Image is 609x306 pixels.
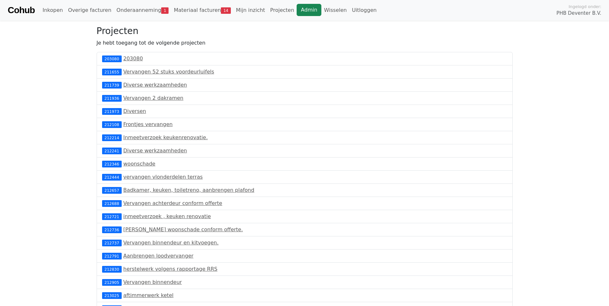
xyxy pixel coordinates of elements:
[123,200,222,206] a: Vervangen achterdeur conform offerte
[123,161,155,167] a: woonschade
[40,4,65,17] a: Inkopen
[556,10,601,17] span: PHB Deventer B.V.
[221,7,231,14] span: 14
[102,95,122,101] div: 211936
[123,108,146,114] a: Diversen
[102,82,122,88] div: 211739
[114,4,171,17] a: Onderaanneming1
[123,226,243,233] a: [PERSON_NAME] woonschade conform offerte.
[102,213,122,220] div: 212721
[102,292,122,299] div: 213025
[123,55,143,62] a: 203080
[123,279,182,285] a: Vervangen binnendeur
[8,3,35,18] a: Cohub
[297,4,321,16] a: Admin
[102,55,122,62] div: 203080
[349,4,379,17] a: Uitloggen
[123,121,173,127] a: Frontjes vervangen
[102,266,122,272] div: 212830
[102,253,122,259] div: 212791
[123,134,208,140] a: Inmeetverzoek keukenrenovatie.
[102,69,122,75] div: 211655
[123,174,203,180] a: vervangen vlonderdelen terras
[123,69,214,75] a: Vervangen 52 stuks voordeurluifels
[102,121,122,128] div: 212108
[102,240,122,246] div: 212737
[102,148,122,154] div: 212241
[102,200,122,207] div: 212688
[123,240,219,246] a: Vervangen binnendeur en kitvoegen.
[97,26,513,37] h3: Projecten
[233,4,268,17] a: Mijn inzicht
[102,108,122,115] div: 211973
[123,213,211,219] a: inmeetverzoek , keuken renovatie
[171,4,233,17] a: Materiaal facturen14
[123,95,183,101] a: Vervangen 2 dakramen
[102,161,122,167] div: 212346
[123,82,187,88] a: Diverse werkzaamheden
[321,4,349,17] a: Wisselen
[102,187,122,193] div: 212657
[123,266,217,272] a: herstelwerk volgens rapportage RRS
[102,226,122,233] div: 212736
[123,187,254,193] a: Badkamer, keuken, toiletreno, aanbrengen plafond
[569,4,601,10] span: Ingelogd onder:
[268,4,297,17] a: Projecten
[97,39,513,47] p: Je hebt toegang tot de volgende projecten
[102,279,122,285] div: 212905
[161,7,169,14] span: 1
[123,253,194,259] a: Aanbrengen loodvervanger
[123,148,187,154] a: Diverse werkzaamheden
[123,292,173,298] a: aftimmerwerk ketel
[102,174,122,180] div: 212444
[102,134,122,141] div: 212214
[65,4,114,17] a: Overige facturen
